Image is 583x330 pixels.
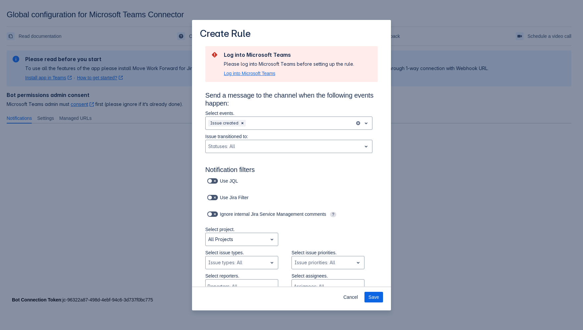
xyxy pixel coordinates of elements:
div: Scrollable content [192,45,391,287]
div: Remove Issue created [239,120,246,126]
div: Ignore internal Jira Service Management comments [205,209,364,219]
h3: Send a message to the channel when the following events happen: [205,91,378,110]
h3: Create Rule [200,28,251,41]
span: open [362,119,370,127]
button: Log into Microsoft Teams [224,70,275,77]
span: open [362,142,370,150]
button: clear [356,121,361,126]
div: Issue created [208,120,239,126]
span: open [268,259,276,267]
div: Use JQL [205,176,249,186]
p: Select issue priorities. [291,249,364,256]
button: Save [364,292,383,302]
p: Issue transitioned to: [205,133,372,140]
p: Select reporters. [205,273,278,279]
p: Select project. [205,226,278,233]
span: error [211,51,219,59]
span: open [354,259,362,267]
button: Cancel [339,292,362,302]
h3: Notification filters [205,166,378,176]
p: Select events. [205,110,372,117]
span: Save [368,292,379,302]
p: Select assignees. [291,273,364,279]
div: Use Jira Filter [205,193,257,202]
span: Cancel [343,292,358,302]
p: Select issue types. [205,249,278,256]
span: open [268,235,276,243]
div: Please log into Microsoft Teams before setting up the rule. [224,61,354,67]
h2: Log into Microsoft Teams [224,51,354,58]
span: Clear [240,121,245,126]
span: ? [330,212,336,217]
